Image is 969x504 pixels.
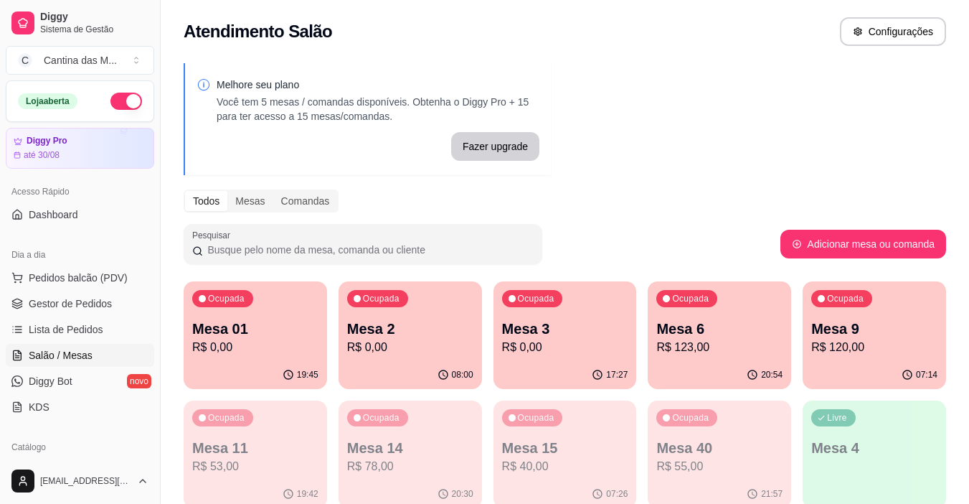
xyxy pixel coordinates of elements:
button: Configurações [840,17,946,46]
p: Livre [827,412,847,424]
p: R$ 78,00 [347,458,473,475]
div: Cantina das M ... [44,53,117,67]
p: R$ 53,00 [192,458,318,475]
p: R$ 123,00 [656,339,783,356]
a: Diggy Botnovo [6,370,154,393]
p: 07:26 [606,488,628,500]
p: Mesa 6 [656,319,783,339]
p: R$ 0,00 [347,339,473,356]
button: Pedidos balcão (PDV) [6,266,154,289]
button: OcupadaMesa 6R$ 123,0020:54 [648,281,791,389]
p: R$ 0,00 [502,339,628,356]
span: Salão / Mesas [29,348,93,363]
div: Comandas [273,191,338,211]
button: Adicionar mesa ou comanda [780,230,946,258]
span: Diggy Bot [29,374,72,388]
p: Ocupada [208,293,245,304]
article: Diggy Pro [27,136,67,146]
p: Ocupada [208,412,245,424]
div: Todos [185,191,227,211]
a: Salão / Mesas [6,344,154,367]
p: Mesa 4 [811,438,937,458]
p: R$ 40,00 [502,458,628,475]
p: R$ 0,00 [192,339,318,356]
span: Sistema de Gestão [40,24,148,35]
a: KDS [6,396,154,419]
p: Mesa 9 [811,319,937,339]
input: Pesquisar [203,243,534,257]
p: 07:14 [916,369,937,381]
p: Ocupada [363,293,400,304]
a: Diggy Proaté 30/08 [6,128,154,169]
button: OcupadaMesa 9R$ 120,0007:14 [803,281,946,389]
button: Select a team [6,46,154,75]
span: Diggy [40,11,148,24]
p: 20:54 [761,369,783,381]
a: DiggySistema de Gestão [6,6,154,40]
span: Dashboard [29,207,78,222]
p: R$ 55,00 [656,458,783,475]
p: Ocupada [518,293,554,304]
button: OcupadaMesa 3R$ 0,0017:27 [493,281,637,389]
a: Gestor de Pedidos [6,292,154,315]
p: Mesa 40 [656,438,783,458]
p: Ocupada [672,412,709,424]
button: OcupadaMesa 2R$ 0,0008:00 [339,281,482,389]
p: 19:45 [297,369,318,381]
p: R$ 120,00 [811,339,937,356]
p: Ocupada [363,412,400,424]
a: Dashboard [6,203,154,226]
p: Mesa 3 [502,319,628,339]
span: Lista de Pedidos [29,322,103,337]
p: Mesa 01 [192,319,318,339]
p: Ocupada [827,293,864,304]
p: Mesa 2 [347,319,473,339]
div: Mesas [227,191,273,211]
p: Mesa 14 [347,438,473,458]
p: Mesa 11 [192,438,318,458]
p: 19:42 [297,488,318,500]
p: 21:57 [761,488,783,500]
button: Fazer upgrade [451,132,539,161]
p: 20:30 [452,488,473,500]
p: Melhore seu plano [217,78,539,92]
p: 08:00 [452,369,473,381]
h2: Atendimento Salão [184,20,332,43]
p: Ocupada [672,293,709,304]
button: Alterar Status [110,93,142,110]
span: [EMAIL_ADDRESS][DOMAIN_NAME] [40,475,131,487]
div: Acesso Rápido [6,180,154,203]
div: Catálogo [6,436,154,459]
span: Gestor de Pedidos [29,297,112,311]
span: Pedidos balcão (PDV) [29,271,128,285]
button: [EMAIL_ADDRESS][DOMAIN_NAME] [6,464,154,498]
button: OcupadaMesa 01R$ 0,0019:45 [184,281,327,389]
div: Loja aberta [18,93,77,109]
p: Você tem 5 mesas / comandas disponíveis. Obtenha o Diggy Pro + 15 para ter acesso a 15 mesas/coma... [217,95,539,123]
a: Lista de Pedidos [6,318,154,341]
div: Dia a dia [6,243,154,266]
p: Mesa 15 [502,438,628,458]
p: Ocupada [518,412,554,424]
span: KDS [29,400,49,414]
label: Pesquisar [192,229,235,241]
article: até 30/08 [24,149,60,161]
p: 17:27 [606,369,628,381]
span: C [18,53,32,67]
